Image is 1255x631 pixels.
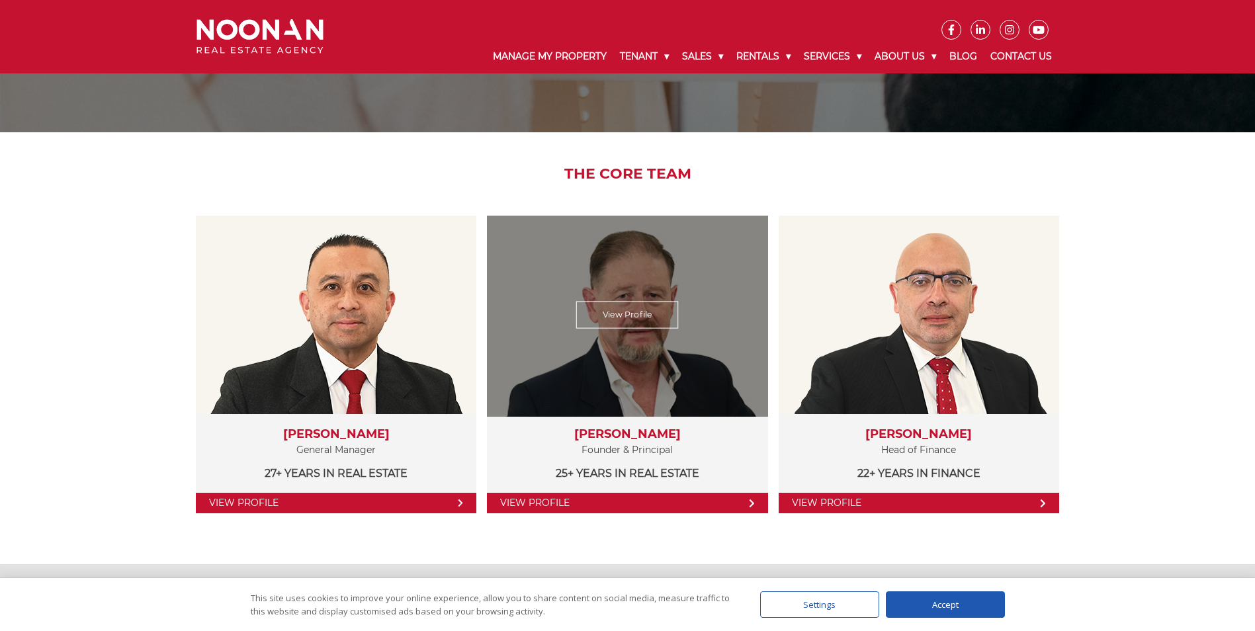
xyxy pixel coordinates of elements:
a: View Profile [576,302,679,329]
div: This site uses cookies to improve your online experience, allow you to share content on social me... [251,591,734,618]
p: 27+ years in Real Estate [209,465,463,482]
a: Blog [943,40,984,73]
a: Services [797,40,868,73]
a: View Profile [196,493,476,513]
img: Noonan Real Estate Agency [196,19,324,54]
a: Rentals [730,40,797,73]
p: General Manager [209,442,463,458]
a: View Profile [487,493,767,513]
a: Sales [675,40,730,73]
h3: [PERSON_NAME] [500,427,754,442]
a: Manage My Property [486,40,613,73]
a: View Profile [779,493,1059,513]
div: Accept [886,591,1005,618]
a: Contact Us [984,40,1059,73]
div: Settings [760,591,879,618]
p: 22+ years in Finance [792,465,1046,482]
a: Tenant [613,40,675,73]
a: About Us [868,40,943,73]
p: 25+ years in Real Estate [500,465,754,482]
p: Founder & Principal [500,442,754,458]
p: Head of Finance [792,442,1046,458]
h3: [PERSON_NAME] [792,427,1046,442]
h2: The Core Team [187,165,1068,183]
h3: [PERSON_NAME] [209,427,463,442]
